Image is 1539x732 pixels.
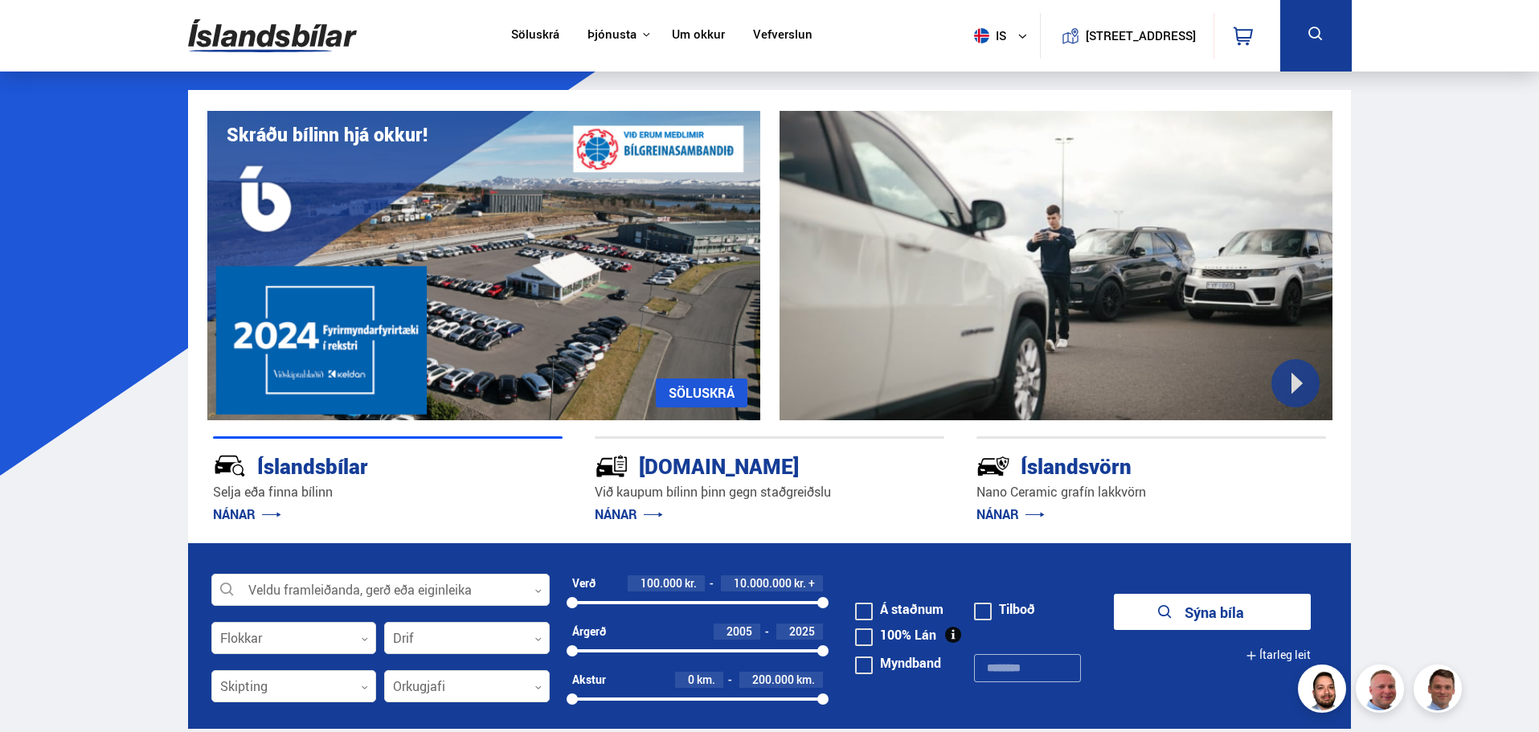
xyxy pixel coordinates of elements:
a: [STREET_ADDRESS] [1049,13,1205,59]
a: NÁNAR [595,505,663,523]
span: km. [796,673,815,686]
img: siFngHWaQ9KaOqBr.png [1358,667,1406,715]
a: Vefverslun [753,27,812,44]
span: 10.000.000 [734,575,792,591]
button: Ítarleg leit [1246,637,1311,673]
img: eKx6w-_Home_640_.png [207,111,760,420]
span: kr. [794,577,806,590]
button: [STREET_ADDRESS] [1092,29,1190,43]
span: km. [697,673,715,686]
img: svg+xml;base64,PHN2ZyB4bWxucz0iaHR0cDovL3d3dy53My5vcmcvMjAwMC9zdmciIHdpZHRoPSI1MTIiIGhlaWdodD0iNT... [974,28,989,43]
img: tr5P-W3DuiFaO7aO.svg [595,449,628,483]
span: 0 [688,672,694,687]
img: -Svtn6bYgwAsiwNX.svg [976,449,1010,483]
img: G0Ugv5HjCgRt.svg [188,10,357,62]
div: Árgerð [572,625,606,638]
h1: Skráðu bílinn hjá okkur! [227,124,428,145]
span: 100.000 [641,575,682,591]
button: Þjónusta [587,27,636,43]
div: Íslandsbílar [213,451,505,479]
img: JRvxyua_JYH6wB4c.svg [213,449,247,483]
span: 2005 [727,624,752,639]
label: Á staðnum [855,603,943,615]
span: 2025 [789,624,815,639]
div: [DOMAIN_NAME] [595,451,887,479]
a: Um okkur [672,27,725,44]
span: + [808,577,815,590]
label: Tilboð [974,603,1035,615]
img: nhp88E3Fdnt1Opn2.png [1300,667,1349,715]
a: SÖLUSKRÁ [656,378,747,407]
span: kr. [685,577,697,590]
p: Við kaupum bílinn þinn gegn staðgreiðslu [595,483,944,501]
p: Nano Ceramic grafín lakkvörn [976,483,1326,501]
label: 100% Lán [855,628,936,641]
div: Íslandsvörn [976,451,1269,479]
span: is [968,28,1008,43]
a: NÁNAR [976,505,1045,523]
button: Sýna bíla [1114,594,1311,630]
a: Söluskrá [511,27,559,44]
img: FbJEzSuNWCJXmdc-.webp [1416,667,1464,715]
div: Verð [572,577,596,590]
button: is [968,12,1040,59]
label: Myndband [855,656,941,669]
p: Selja eða finna bílinn [213,483,563,501]
div: Akstur [572,673,606,686]
a: NÁNAR [213,505,281,523]
span: 200.000 [752,672,794,687]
